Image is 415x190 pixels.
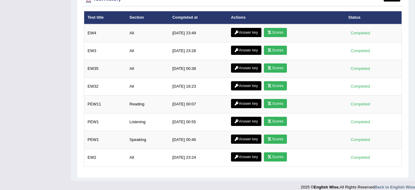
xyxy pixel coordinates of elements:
[169,131,228,149] td: [DATE] 00:46
[264,63,287,73] a: Scores
[126,95,169,113] td: Reading
[314,185,339,189] strong: English Wise.
[264,46,287,55] a: Scores
[264,28,287,37] a: Scores
[126,11,169,24] th: Section
[126,42,169,60] td: All
[264,81,287,90] a: Scores
[84,113,126,131] td: PEW1
[126,113,169,131] td: Listening
[348,65,372,72] div: Completed
[169,60,228,78] td: [DATE] 00:38
[348,154,372,161] div: Completed
[84,42,126,60] td: EW3
[126,60,169,78] td: All
[126,24,169,42] td: All
[126,78,169,95] td: All
[84,11,126,24] th: Test title
[84,24,126,42] td: EW4
[84,60,126,78] td: EW35
[348,136,372,143] div: Completed
[84,78,126,95] td: EW32
[169,95,228,113] td: [DATE] 00:07
[231,152,261,161] a: Answer key
[126,131,169,149] td: Speaking
[231,135,261,144] a: Answer key
[231,46,261,55] a: Answer key
[169,78,228,95] td: [DATE] 18:23
[169,113,228,131] td: [DATE] 00:55
[169,24,228,42] td: [DATE] 23:49
[231,63,261,73] a: Answer key
[84,95,126,113] td: PEW11
[169,11,228,24] th: Completed at
[345,11,402,24] th: Status
[375,185,415,189] a: Back to English Wise
[264,99,287,108] a: Scores
[169,42,228,60] td: [DATE] 23:28
[348,119,372,125] div: Completed
[348,101,372,107] div: Completed
[264,117,287,126] a: Scores
[231,81,261,90] a: Answer key
[231,117,261,126] a: Answer key
[348,83,372,89] div: Completed
[264,135,287,144] a: Scores
[84,131,126,149] td: PEW1
[301,181,415,190] div: 2025 © All Rights Reserved
[126,149,169,166] td: All
[231,28,261,37] a: Answer key
[228,11,345,24] th: Actions
[231,99,261,108] a: Answer key
[348,47,372,54] div: Completed
[84,149,126,166] td: EW2
[348,30,372,36] div: Completed
[264,152,287,161] a: Scores
[169,149,228,166] td: [DATE] 23:24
